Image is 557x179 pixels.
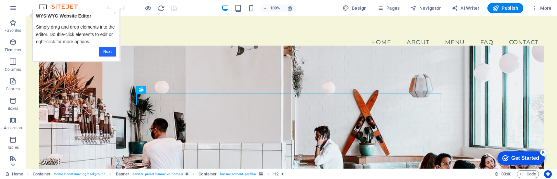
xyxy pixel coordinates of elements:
span: Click to select. Double-click to edit [273,170,278,178]
button: Usercentrics [544,170,552,178]
i: This element is a customizable preset [186,172,188,176]
div: Get Started [19,7,47,13]
button: 100% [260,4,283,12]
button: Pages [374,3,402,13]
button: More [529,3,554,13]
a: Click to cancel selection. Double-click to open Pages [5,170,23,178]
h6: Session time [494,170,512,178]
span: . banner .preset-banner-v3-home-4 [132,170,183,178]
p: Accordion [4,125,22,131]
a: Next [71,38,89,48]
div: 5 [48,1,54,8]
p: Tables [7,145,19,150]
button: AI Writer [449,3,482,13]
button: Code [517,170,539,178]
h6: 100% [270,4,280,12]
a: × [86,1,89,6]
span: AI Writer [451,5,480,11]
p: Simply drag and drop elements into the editor. Double-click elements to edit or right-click for m... [8,15,89,36]
span: Click to select. Double-click to edit [116,170,130,178]
p: Favorites [5,28,21,33]
i: On resize automatically adjust zoom level to fit chosen device. [287,5,293,11]
span: . banner-content .parallax [219,170,256,178]
span: : [506,172,507,176]
p: Elements [5,47,21,53]
i: Reload page [157,5,165,12]
p: Columns [5,67,21,72]
span: More [531,5,551,11]
div: Close tooltip [86,0,89,7]
span: Code [520,170,536,178]
span: 00 00 [501,170,511,178]
i: Element contains an animation [281,172,284,176]
button: reload [157,4,165,12]
p: Boxes [8,106,18,111]
p: Content [6,86,20,92]
div: Get Started 5 items remaining, 0% complete [5,3,52,17]
div: Design (Ctrl+Alt+Y) [340,3,369,13]
button: Publish [487,3,523,13]
span: Click to select. Double-click to edit [33,170,51,178]
span: Navigator [410,5,441,11]
button: Design [340,3,369,13]
span: Pages [377,5,400,11]
button: Navigator [408,3,444,13]
span: Design [343,5,367,11]
i: This element contains a background [259,172,263,176]
img: Editor Logo [37,4,86,12]
nav: breadcrumb [33,170,284,178]
strong: WYSIWYG Website Editor [8,5,64,10]
span: . home-4-container .bg-background [53,170,106,178]
span: Click to select. Double-click to edit [199,170,217,178]
button: Click here to leave preview mode and continue editing [144,4,152,12]
span: Publish [493,5,518,11]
